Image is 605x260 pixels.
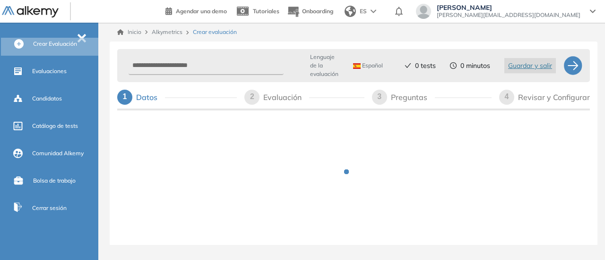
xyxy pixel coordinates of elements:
[193,28,237,36] span: Crear evaluación
[117,90,237,105] div: 1Datos
[505,92,509,101] span: 4
[353,63,361,69] img: ESP
[518,90,590,105] div: Revisar y Configurar
[117,28,141,36] a: Inicio
[504,58,556,73] button: Guardar y salir
[152,28,182,35] span: Alkymetrics
[508,60,552,71] span: Guardar y salir
[33,176,76,185] span: Bolsa de trabajo
[371,9,376,13] img: arrow
[136,90,165,105] div: Datos
[377,92,381,101] span: 3
[165,5,227,16] a: Agendar una demo
[437,11,580,19] span: [PERSON_NAME][EMAIL_ADDRESS][DOMAIN_NAME]
[360,7,367,16] span: ES
[345,6,356,17] img: world
[2,6,59,18] img: Logo
[32,94,62,103] span: Candidatos
[437,4,580,11] span: [PERSON_NAME]
[253,8,279,15] span: Tutoriales
[558,215,605,260] iframe: Chat Widget
[176,8,227,15] span: Agendar una demo
[250,92,254,101] span: 2
[450,62,457,69] span: clock-circle
[460,61,490,71] span: 0 minutos
[415,61,436,71] span: 0 tests
[302,8,333,15] span: Onboarding
[32,122,78,130] span: Catálogo de tests
[263,90,309,105] div: Evaluación
[32,204,67,212] span: Cerrar sesión
[33,40,77,48] span: Crear Evaluación
[123,92,127,101] span: 1
[310,53,340,78] span: Lenguaje de la evaluación
[353,62,383,69] span: Español
[287,1,333,22] button: Onboarding
[32,67,67,75] span: Evaluaciones
[558,215,605,260] div: Widget de chat
[32,149,84,158] span: Comunidad Alkemy
[405,62,411,69] span: check
[391,90,435,105] div: Preguntas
